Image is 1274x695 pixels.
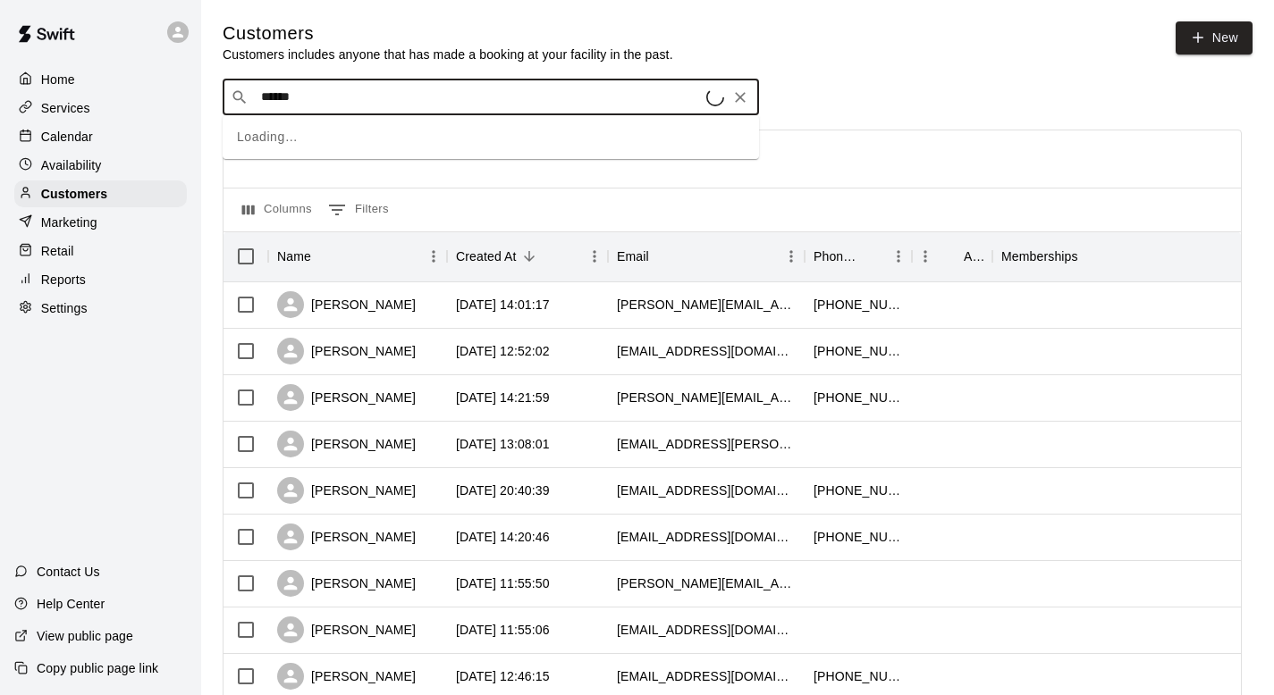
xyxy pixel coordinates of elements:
div: jfyfe9@hotmail.com [617,667,796,685]
div: 2025-09-10 12:52:02 [456,342,550,360]
button: Sort [517,244,542,269]
p: Availability [41,156,102,174]
div: 2025-09-05 12:46:15 [456,667,550,685]
p: Retail [41,242,74,260]
div: +19057178802 [814,389,903,406]
button: Menu [778,243,805,270]
div: bpeters.1@outlook.com [617,481,796,499]
div: 2025-09-06 14:20:46 [456,528,550,546]
button: Menu [1234,243,1261,270]
div: jason@elementonline.ca [617,389,796,406]
a: Marketing [14,209,187,236]
div: Email [617,231,649,281]
div: [PERSON_NAME] [277,570,416,597]
div: [PERSON_NAME] [277,291,416,318]
h5: Customers [223,21,673,46]
p: View public page [37,627,133,645]
div: anicholl45@hotmail.com [617,528,796,546]
div: 2025-09-08 14:21:59 [456,389,550,406]
div: +12893144626 [814,667,903,685]
div: 2025-09-06 20:40:39 [456,481,550,499]
button: Show filters [324,196,393,224]
div: [PERSON_NAME] [277,477,416,504]
button: Sort [860,244,885,269]
div: Phone Number [805,231,912,281]
button: Sort [1078,244,1103,269]
a: Settings [14,295,187,322]
div: 2025-09-06 11:55:06 [456,621,550,639]
div: Email [608,231,805,281]
button: Select columns [238,196,316,224]
div: Memberships [1001,231,1078,281]
p: Customers includes anyone that has made a booking at your facility in the past. [223,46,673,63]
button: Menu [912,243,939,270]
div: [PERSON_NAME] [277,338,416,364]
p: Reports [41,271,86,289]
p: Calendar [41,128,93,146]
div: Name [268,231,447,281]
div: mark.alan.williamson@gmail.com [617,435,796,453]
div: [PERSON_NAME] [277,431,416,457]
div: samantha@ghosttaco.ca [617,296,796,314]
div: Search customers by name or email [223,80,759,115]
p: Services [41,99,90,117]
div: Created At [456,231,517,281]
div: +14169067656 [814,296,903,314]
a: Calendar [14,123,187,150]
p: Help Center [37,595,105,613]
a: Availability [14,152,187,179]
div: Created At [447,231,608,281]
div: Loading… [223,115,759,159]
button: Menu [581,243,608,270]
div: canadianjaxsman@yahoo.com [617,342,796,360]
button: Menu [885,243,912,270]
a: Customers [14,180,187,207]
button: Sort [939,244,964,269]
div: [PERSON_NAME] [277,663,416,690]
div: scott.james@century21.ca [617,574,796,592]
div: +14164208820 [814,528,903,546]
p: Marketing [41,214,97,231]
div: +16476416578 [814,342,903,360]
p: Settings [41,299,88,317]
a: New [1176,21,1253,54]
div: hall_sherm@hotmail.com [617,621,796,639]
a: Home [14,66,187,93]
div: Age [964,231,983,281]
div: +16478845474 [814,481,903,499]
div: 2025-09-06 11:55:50 [456,574,550,592]
div: [PERSON_NAME] [277,384,416,411]
p: Customers [41,185,107,203]
div: Memberships [992,231,1261,281]
div: [PERSON_NAME] [277,523,416,550]
div: Name [277,231,311,281]
button: Menu [420,243,447,270]
div: 2025-09-07 13:08:01 [456,435,550,453]
p: Home [41,71,75,88]
p: Copy public page link [37,659,158,677]
button: Clear [728,85,753,110]
div: Age [912,231,992,281]
button: Sort [311,244,336,269]
div: [PERSON_NAME] [277,616,416,643]
div: Phone Number [814,231,860,281]
div: 2025-09-10 14:01:17 [456,296,550,314]
a: Services [14,95,187,121]
button: Sort [649,244,674,269]
a: Retail [14,238,187,264]
p: Contact Us [37,563,100,581]
a: Reports [14,266,187,293]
